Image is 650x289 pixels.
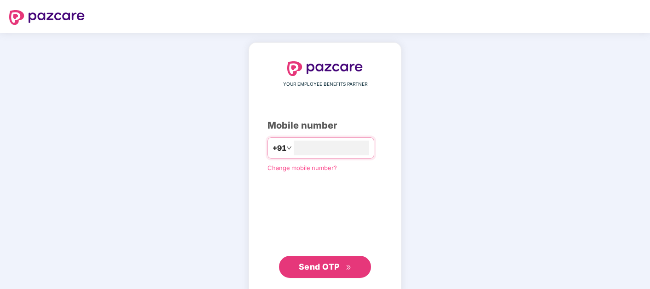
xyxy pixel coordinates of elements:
[286,145,292,151] span: down
[279,256,371,278] button: Send OTPdouble-right
[299,262,340,271] span: Send OTP
[273,142,286,154] span: +91
[287,61,363,76] img: logo
[267,118,383,133] div: Mobile number
[267,164,337,171] a: Change mobile number?
[283,81,367,88] span: YOUR EMPLOYEE BENEFITS PARTNER
[346,265,352,271] span: double-right
[9,10,85,25] img: logo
